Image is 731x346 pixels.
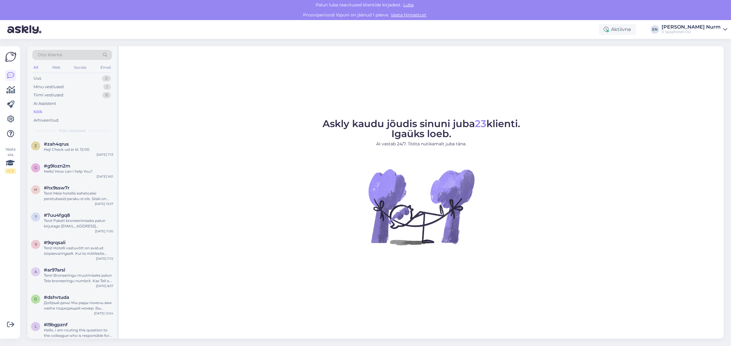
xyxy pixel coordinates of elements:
[662,25,727,34] a: [PERSON_NAME] NurmV Spaahotell OÜ
[102,92,111,98] div: 8
[44,213,70,218] span: #7uu4fgq8
[44,295,69,300] span: #dshvtuda
[44,141,69,147] span: #zah4qrus
[389,12,428,18] a: Vaata hinnastust
[44,245,113,256] div: Tere! Hotelli vastuvõtt on avatud ööpäevaringselt. Kui te mõtlesite spaa lahtiolekuaegasid, siis ...
[44,191,113,202] div: Tere! Meie hotellis kahetoalisi peretubasid paraku ei ole. Siiski on Superior toaklassis kaks toa...
[34,109,42,115] div: Kõik
[5,168,16,174] div: 0 / 3
[44,147,113,152] div: Hej! Check-ud er kl. 12:00.
[34,117,58,123] div: Arhiveeritud
[44,185,69,191] span: #hx9ssw7r
[73,64,88,71] div: Socials
[5,147,16,174] div: Vaata siia
[323,141,520,147] p: AI vastab 24/7. Tööta nutikamalt juba täna.
[34,84,64,90] div: Minu vestlused
[44,300,113,311] div: Добрый день! Мы рады помочь вам найти подходящий номер. Вы можете использовать спа-центр с момент...
[366,152,476,261] img: No Chat active
[97,174,113,179] div: [DATE] 9:51
[34,144,37,148] span: z
[662,29,721,34] div: V Spaahotell OÜ
[475,118,486,130] span: 23
[97,152,113,157] div: [DATE] 7:13
[94,311,113,316] div: [DATE] 12:04
[35,242,37,247] span: 9
[95,229,113,234] div: [DATE] 11:30
[34,269,37,274] span: a
[34,92,63,98] div: Tiimi vestlused
[95,338,113,343] div: [DATE] 21:01
[96,256,113,261] div: [DATE] 11:12
[401,2,415,8] span: Luba
[44,218,113,229] div: Tere! Paketi broneerimiseks palun kirjutage [EMAIL_ADDRESS][DOMAIN_NAME] või helistage [PHONE_NUM...
[32,64,39,71] div: All
[96,284,113,288] div: [DATE] 8:37
[34,165,37,170] span: g
[5,51,16,63] img: Askly Logo
[651,25,659,34] div: EN
[34,101,56,107] div: AI Assistent
[44,163,70,169] span: #g9lozn2m
[34,75,41,81] div: Uus
[103,84,111,90] div: 1
[323,118,520,140] span: Askly kaudu jõudis sinuni juba klienti. Igaüks loeb.
[34,297,37,301] span: d
[44,322,68,327] span: #l9bgpznf
[599,24,636,35] div: Aktiivne
[44,267,65,273] span: #ar97arsl
[44,273,113,284] div: Tere! Broneeringu muutmiseks palun Teie broneeringu numbrit. Kas Teil on ka mõni alternatiivne ku...
[38,52,62,58] span: Otsi kliente
[59,128,86,133] span: Kõik vestlused
[44,240,65,245] span: #9qrqsali
[95,202,113,206] div: [DATE] 13:57
[35,215,37,219] span: 7
[44,169,113,174] div: Hello! How can I help You?
[662,25,721,29] div: [PERSON_NAME] Nurm
[34,187,37,192] span: h
[102,75,111,81] div: 0
[35,324,37,329] span: l
[51,64,62,71] div: Web
[99,64,112,71] div: Email
[44,327,113,338] div: Hello, I am routing this question to the colleague who is responsible for this topic. The reply m...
